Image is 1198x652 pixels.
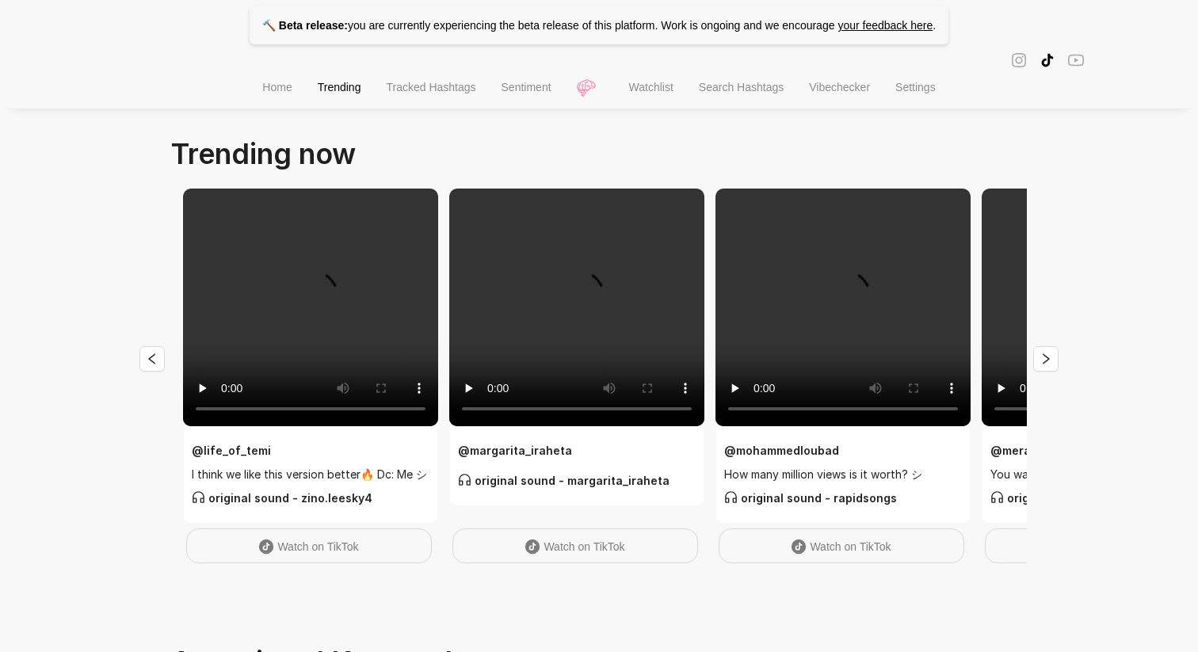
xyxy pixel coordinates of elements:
[724,491,897,505] strong: original sound - rapidsongs
[458,444,572,457] strong: @ margarita_iraheta
[895,81,936,93] span: Settings
[724,466,962,483] span: How many million views is it worth? シ
[719,528,964,563] a: Watch on TikTok
[318,81,361,93] span: Trending
[629,81,673,93] span: Watchlist
[1040,353,1052,365] span: right
[171,136,356,171] span: Trending now
[990,491,1162,505] strong: original sound - karinqwish
[192,466,429,483] span: I think we like this version better🔥 Dc: Me シ
[724,444,839,457] strong: @ mohammedloubad
[277,540,358,553] span: Watch on TikTok
[990,444,1057,457] strong: @ merayad_
[262,81,292,93] span: Home
[452,528,698,563] a: Watch on TikTok
[192,444,271,457] strong: @ life_of_temi
[809,81,870,93] span: Vibechecker
[186,528,432,563] a: Watch on TikTok
[544,540,624,553] span: Watch on TikTok
[699,81,784,93] span: Search Hashtags
[724,490,738,504] span: customer-service
[1011,51,1027,69] span: instagram
[837,19,933,32] a: your feedback here
[192,491,372,505] strong: original sound - zino.leesky4
[990,490,1004,504] span: customer-service
[262,19,348,32] strong: 🔨 Beta release:
[146,353,158,365] span: left
[386,81,475,93] span: Tracked Hashtags
[1068,51,1084,69] span: youtube
[502,81,551,93] span: Sentiment
[810,540,891,553] span: Watch on TikTok
[458,473,471,486] span: customer-service
[458,474,670,487] strong: original sound - margarita_iraheta
[250,6,948,44] p: you are currently experiencing the beta release of this platform. Work is ongoing and we encourage .
[192,490,205,504] span: customer-service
